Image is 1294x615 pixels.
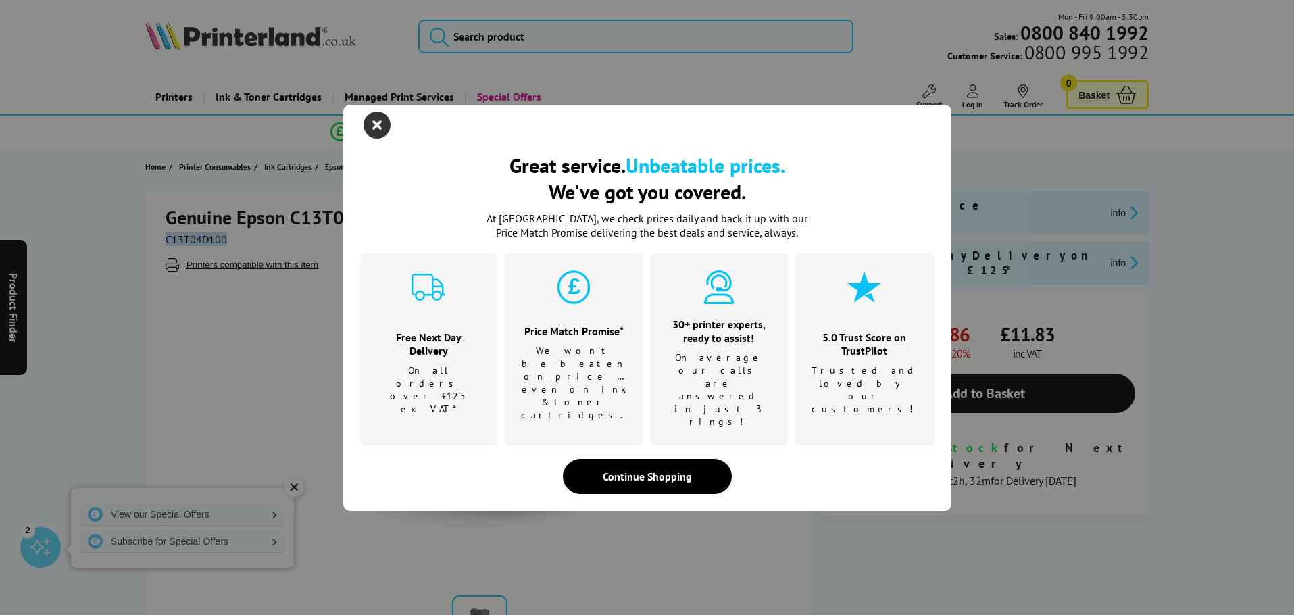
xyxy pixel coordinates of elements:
[521,345,626,422] p: We won't be beaten on price …even on ink & toner cartridges.
[667,351,771,428] p: On average our calls are answered in just 3 rings!
[812,364,918,416] p: Trusted and loved by our customers!
[360,152,935,205] h2: Great service. We've got you covered.
[667,318,771,345] h3: 30+ printer experts, ready to assist!
[367,115,387,135] button: close modal
[702,270,736,304] img: expert-cyan.svg
[812,330,918,358] h3: 5.0 Trust Score on TrustPilot
[412,270,445,304] img: delivery-cyan.svg
[377,364,481,416] p: On all orders over £125 ex VAT*
[626,152,785,178] b: Unbeatable prices.
[521,324,626,338] h3: Price Match Promise*
[377,330,481,358] h3: Free Next Day Delivery
[557,270,591,304] img: price-promise-cyan.svg
[847,270,881,304] img: star-cyan.svg
[563,459,732,494] div: Continue Shopping
[478,212,816,240] p: At [GEOGRAPHIC_DATA], we check prices daily and back it up with our Price Match Promise deliverin...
